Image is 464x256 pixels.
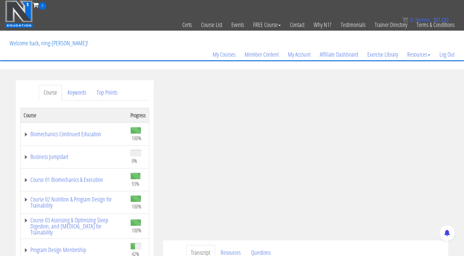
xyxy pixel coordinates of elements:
[433,17,449,23] bdi: 0.00
[24,131,124,137] a: Biomechanics Continued Education
[24,177,124,183] a: Course 01 Biomechanics & Execution
[336,10,370,40] a: Testimonials
[92,85,122,100] a: Top Points
[363,40,403,69] a: Exercise Library
[132,135,141,141] span: 100%
[433,17,437,23] span: $
[435,40,459,69] a: Log Out
[127,108,149,122] th: Progress
[402,17,449,23] a: 0 items: $0.00
[402,17,408,23] img: icon11.png
[283,40,315,69] a: My Account
[24,247,124,253] a: Program Design Mentorship
[63,85,91,100] a: Keywords
[24,154,124,160] a: Business Jumpstart
[196,10,227,40] a: Course List
[132,227,141,234] span: 100%
[5,0,33,28] img: n1-education
[309,10,336,40] a: Why N1?
[132,157,137,164] span: 0%
[24,217,124,235] a: Course 03 Assessing & Optimizing Sleep Digestion, and [MEDICAL_DATA] for Trainability
[403,40,435,69] a: Resources
[240,40,283,69] a: Member Content
[249,10,285,40] a: FREE Course
[315,40,363,69] a: Affiliate Dashboard
[39,85,62,100] a: Course
[370,10,412,40] a: Trainer Directory
[132,180,139,187] span: 93%
[285,10,309,40] a: Contact
[33,1,46,9] a: 0
[39,2,46,10] span: 0
[227,10,249,40] a: Events
[5,31,93,55] p: Welcome back, ning-[PERSON_NAME]!
[208,40,240,69] a: My Courses
[178,10,196,40] a: Certs
[410,17,413,23] span: 0
[132,203,141,210] span: 100%
[415,17,431,23] span: items:
[24,196,124,209] a: Course 02 Nutrition & Program Design for Trainability
[412,10,459,40] a: Terms & Conditions
[21,108,128,122] th: Course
